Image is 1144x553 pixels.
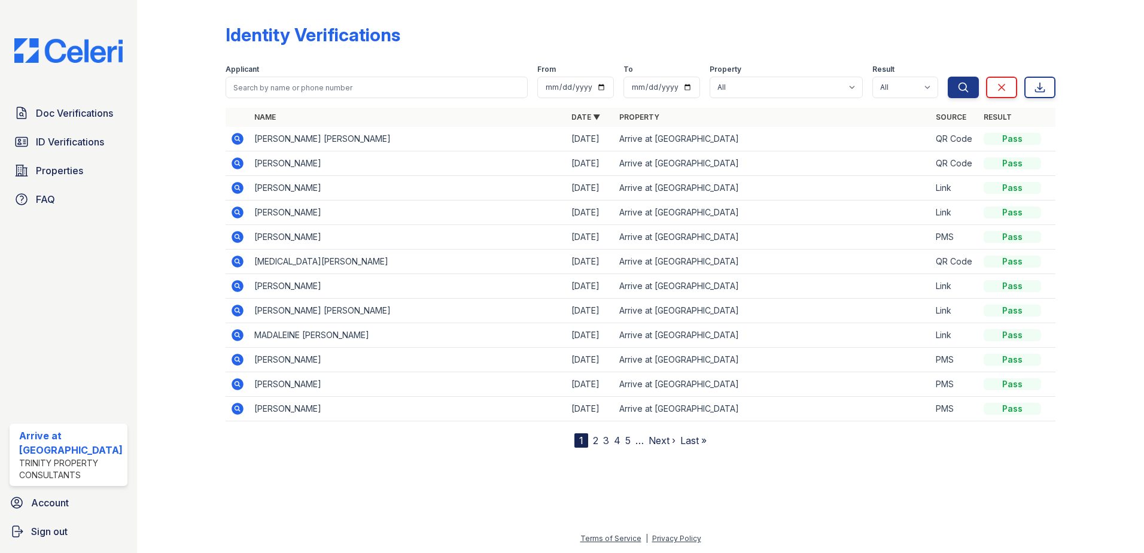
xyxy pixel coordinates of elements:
[931,200,979,225] td: Link
[567,397,614,421] td: [DATE]
[250,299,567,323] td: [PERSON_NAME] [PERSON_NAME]
[19,429,123,457] div: Arrive at [GEOGRAPHIC_DATA]
[226,24,400,45] div: Identity Verifications
[36,106,113,120] span: Doc Verifications
[984,280,1041,292] div: Pass
[984,256,1041,268] div: Pass
[931,225,979,250] td: PMS
[567,274,614,299] td: [DATE]
[614,274,932,299] td: Arrive at [GEOGRAPHIC_DATA]
[984,133,1041,145] div: Pass
[36,135,104,149] span: ID Verifications
[984,113,1012,121] a: Result
[5,38,132,63] img: CE_Logo_Blue-a8612792a0a2168367f1c8372b55b34899dd931a85d93a1a3d3e32e68fde9ad4.png
[250,127,567,151] td: [PERSON_NAME] [PERSON_NAME]
[593,434,598,446] a: 2
[984,354,1041,366] div: Pass
[984,231,1041,243] div: Pass
[580,534,641,543] a: Terms of Service
[931,151,979,176] td: QR Code
[614,434,620,446] a: 4
[10,130,127,154] a: ID Verifications
[226,65,259,74] label: Applicant
[250,250,567,274] td: [MEDICAL_DATA][PERSON_NAME]
[254,113,276,121] a: Name
[614,151,932,176] td: Arrive at [GEOGRAPHIC_DATA]
[931,323,979,348] td: Link
[931,176,979,200] td: Link
[567,225,614,250] td: [DATE]
[872,65,894,74] label: Result
[623,65,633,74] label: To
[614,348,932,372] td: Arrive at [GEOGRAPHIC_DATA]
[614,372,932,397] td: Arrive at [GEOGRAPHIC_DATA]
[614,127,932,151] td: Arrive at [GEOGRAPHIC_DATA]
[931,274,979,299] td: Link
[931,299,979,323] td: Link
[652,534,701,543] a: Privacy Policy
[226,77,528,98] input: Search by name or phone number
[10,187,127,211] a: FAQ
[5,491,132,515] a: Account
[36,163,83,178] span: Properties
[250,372,567,397] td: [PERSON_NAME]
[710,65,741,74] label: Property
[614,323,932,348] td: Arrive at [GEOGRAPHIC_DATA]
[31,524,68,539] span: Sign out
[614,176,932,200] td: Arrive at [GEOGRAPHIC_DATA]
[250,200,567,225] td: [PERSON_NAME]
[649,434,676,446] a: Next ›
[931,397,979,421] td: PMS
[936,113,966,121] a: Source
[250,323,567,348] td: MADALEINE [PERSON_NAME]
[5,519,132,543] a: Sign out
[250,176,567,200] td: [PERSON_NAME]
[646,534,648,543] div: |
[31,496,69,510] span: Account
[567,299,614,323] td: [DATE]
[635,433,644,448] span: …
[250,225,567,250] td: [PERSON_NAME]
[567,176,614,200] td: [DATE]
[250,151,567,176] td: [PERSON_NAME]
[614,250,932,274] td: Arrive at [GEOGRAPHIC_DATA]
[619,113,659,121] a: Property
[567,372,614,397] td: [DATE]
[567,200,614,225] td: [DATE]
[10,159,127,183] a: Properties
[567,323,614,348] td: [DATE]
[680,434,707,446] a: Last »
[571,113,600,121] a: Date ▼
[537,65,556,74] label: From
[625,434,631,446] a: 5
[567,348,614,372] td: [DATE]
[984,182,1041,194] div: Pass
[36,192,55,206] span: FAQ
[250,274,567,299] td: [PERSON_NAME]
[984,403,1041,415] div: Pass
[614,299,932,323] td: Arrive at [GEOGRAPHIC_DATA]
[574,433,588,448] div: 1
[931,372,979,397] td: PMS
[567,250,614,274] td: [DATE]
[10,101,127,125] a: Doc Verifications
[984,206,1041,218] div: Pass
[567,151,614,176] td: [DATE]
[603,434,609,446] a: 3
[984,157,1041,169] div: Pass
[984,329,1041,341] div: Pass
[614,225,932,250] td: Arrive at [GEOGRAPHIC_DATA]
[250,348,567,372] td: [PERSON_NAME]
[931,348,979,372] td: PMS
[614,200,932,225] td: Arrive at [GEOGRAPHIC_DATA]
[984,378,1041,390] div: Pass
[567,127,614,151] td: [DATE]
[984,305,1041,317] div: Pass
[19,457,123,481] div: Trinity Property Consultants
[250,397,567,421] td: [PERSON_NAME]
[614,397,932,421] td: Arrive at [GEOGRAPHIC_DATA]
[931,250,979,274] td: QR Code
[931,127,979,151] td: QR Code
